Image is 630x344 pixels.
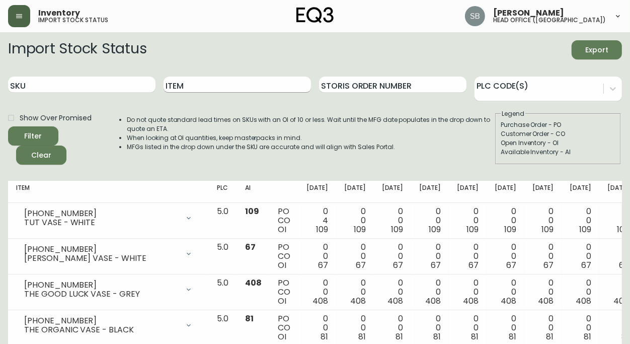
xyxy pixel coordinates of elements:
[570,279,591,306] div: 0 0
[16,207,201,229] div: [PHONE_NUMBER]TUT VASE - WHITE
[495,279,516,306] div: 0 0
[501,139,615,148] div: Open Inventory - OI
[316,224,328,235] span: 109
[278,207,290,234] div: PO CO
[457,279,479,306] div: 0 0
[613,295,629,307] span: 408
[457,243,479,270] div: 0 0
[570,207,591,234] div: 0 0
[278,243,290,270] div: PO CO
[344,207,366,234] div: 0 0
[457,207,479,234] div: 0 0
[209,274,237,310] td: 5.0
[24,218,179,227] div: TUT VASE - WHITE
[278,224,286,235] span: OI
[38,9,80,17] span: Inventory
[336,181,374,203] th: [DATE]
[127,115,494,133] li: Do not quote standard lead times on SKUs with an OI of 10 or less. Wait until the MFG date popula...
[495,243,516,270] div: 0 0
[296,7,334,23] img: logo
[278,259,286,271] span: OI
[509,331,516,342] span: 81
[245,241,256,253] span: 67
[419,314,441,341] div: 0 0
[356,259,366,271] span: 67
[425,295,441,307] span: 408
[354,224,366,235] span: 109
[471,331,479,342] span: 81
[607,279,629,306] div: 0 0
[8,126,58,146] button: Filter
[127,143,494,152] li: MFGs listed in the drop down under the SKU are accurate and will align with Sales Portal.
[306,207,328,234] div: 0 4
[501,129,615,139] div: Customer Order - CO
[38,17,108,23] h5: import stock status
[24,290,179,299] div: THE GOOD LUCK VASE - GREY
[419,243,441,270] div: 0 0
[209,203,237,239] td: 5.0
[24,245,179,254] div: [PHONE_NUMBER]
[8,181,209,203] th: Item
[619,259,629,271] span: 67
[607,243,629,270] div: 0 0
[495,314,516,341] div: 0 0
[532,243,554,270] div: 0 0
[411,181,449,203] th: [DATE]
[532,279,554,306] div: 0 0
[493,9,564,17] span: [PERSON_NAME]
[419,207,441,234] div: 0 0
[382,314,404,341] div: 0 0
[501,120,615,129] div: Purchase Order - PO
[562,181,599,203] th: [DATE]
[495,207,516,234] div: 0 0
[617,224,629,235] span: 109
[278,279,290,306] div: PO CO
[538,295,554,307] span: 408
[570,314,591,341] div: 0 0
[344,243,366,270] div: 0 0
[579,224,591,235] span: 109
[607,207,629,234] div: 0 0
[449,181,487,203] th: [DATE]
[581,259,591,271] span: 67
[621,331,629,342] span: 81
[209,239,237,274] td: 5.0
[463,295,479,307] span: 408
[465,6,485,26] img: 85855414dd6b989d32b19e738a67d5b5
[358,331,366,342] span: 81
[16,146,66,165] button: Clear
[209,181,237,203] th: PLC
[466,224,479,235] span: 109
[298,181,336,203] th: [DATE]
[245,205,259,217] span: 109
[312,295,328,307] span: 408
[506,259,516,271] span: 67
[487,181,524,203] th: [DATE]
[306,314,328,341] div: 0 0
[457,314,479,341] div: 0 0
[278,295,286,307] span: OI
[16,279,201,301] div: [PHONE_NUMBER]THE GOOD LUCK VASE - GREY
[278,331,286,342] span: OI
[501,109,525,118] legend: Legend
[24,316,179,325] div: [PHONE_NUMBER]
[393,259,404,271] span: 67
[576,295,591,307] span: 408
[396,331,404,342] span: 81
[245,313,254,324] span: 81
[532,314,554,341] div: 0 0
[572,40,622,59] button: Export
[24,325,179,334] div: THE ORGANIC VASE - BLACK
[382,243,404,270] div: 0 0
[607,314,629,341] div: 0 0
[321,331,328,342] span: 81
[388,295,404,307] span: 408
[237,181,270,203] th: AI
[24,254,179,263] div: [PERSON_NAME] VASE - WHITE
[570,243,591,270] div: 0 0
[24,209,179,218] div: [PHONE_NUMBER]
[542,224,554,235] span: 109
[318,259,328,271] span: 67
[8,40,146,59] h2: Import Stock Status
[501,148,615,157] div: Available Inventory - AI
